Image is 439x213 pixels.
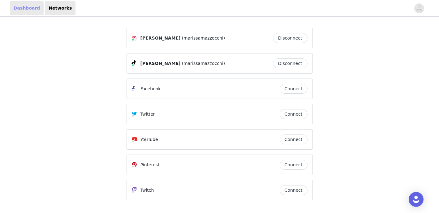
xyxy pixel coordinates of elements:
p: Pinterest [140,162,160,168]
img: Instagram Icon [132,36,137,41]
span: [PERSON_NAME] [140,35,181,41]
span: [PERSON_NAME] [140,60,181,67]
div: Open Intercom Messenger [409,192,424,207]
p: YouTube [140,136,158,143]
button: Connect [280,109,308,119]
button: Connect [280,185,308,195]
span: (marissamazzocchi) [182,60,225,67]
button: Connect [280,84,308,94]
button: Disconnect [273,33,308,43]
p: Twitter [140,111,155,117]
button: Connect [280,160,308,170]
a: Dashboard [10,1,44,15]
div: avatar [416,3,422,13]
button: Connect [280,134,308,144]
p: Twitch [140,187,154,194]
a: Networks [45,1,75,15]
span: (marissamazzocchi) [182,35,225,41]
p: Facebook [140,86,161,92]
button: Disconnect [273,58,308,68]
